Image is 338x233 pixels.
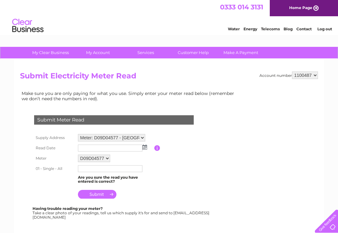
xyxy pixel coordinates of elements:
[228,27,240,31] a: Water
[296,27,312,31] a: Contact
[33,206,103,211] b: Having trouble reading your meter?
[120,47,172,58] a: Services
[33,164,76,174] th: 01 - Single - All
[142,145,147,150] img: ...
[243,27,257,31] a: Energy
[33,153,76,164] th: Meter
[33,143,76,153] th: Read Date
[261,27,280,31] a: Telecoms
[78,190,116,199] input: Submit
[284,27,293,31] a: Blog
[22,3,317,30] div: Clear Business is a trading name of Verastar Limited (registered in [GEOGRAPHIC_DATA] No. 3667643...
[76,174,154,186] td: Are you sure the read you have entered is correct?
[220,3,263,11] a: 0333 014 3131
[12,16,44,35] img: logo.png
[25,47,76,58] a: My Clear Business
[34,115,194,125] div: Submit Meter Read
[167,47,219,58] a: Customer Help
[317,27,332,31] a: Log out
[215,47,267,58] a: Make A Payment
[20,89,239,102] td: Make sure you are only paying for what you use. Simply enter your meter read below (remember we d...
[33,206,210,219] div: Take a clear photo of your readings, tell us which supply it's for and send to [EMAIL_ADDRESS][DO...
[154,145,160,151] input: Information
[259,72,318,79] div: Account number
[72,47,124,58] a: My Account
[33,132,76,143] th: Supply Address
[20,72,318,83] h2: Submit Electricity Meter Read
